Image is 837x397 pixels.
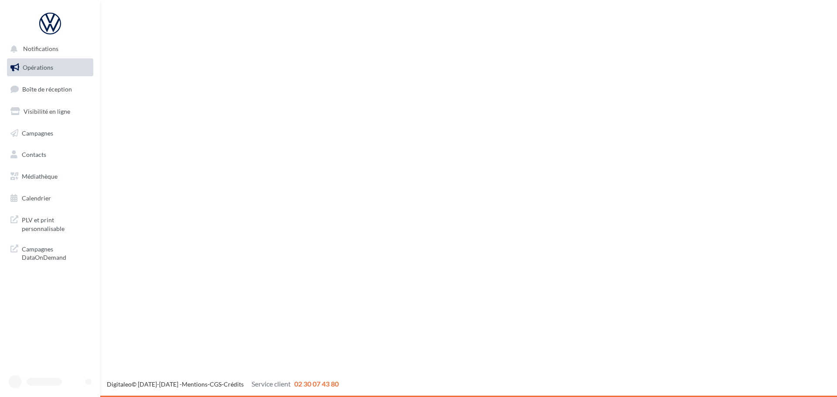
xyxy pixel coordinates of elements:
[22,129,53,136] span: Campagnes
[22,173,58,180] span: Médiathèque
[5,146,95,164] a: Contacts
[23,45,58,53] span: Notifications
[5,102,95,121] a: Visibilité en ligne
[5,58,95,77] a: Opérations
[5,80,95,98] a: Boîte de réception
[24,108,70,115] span: Visibilité en ligne
[224,380,244,388] a: Crédits
[22,214,90,233] span: PLV et print personnalisable
[22,85,72,93] span: Boîte de réception
[294,380,339,388] span: 02 30 07 43 80
[210,380,221,388] a: CGS
[22,151,46,158] span: Contacts
[5,189,95,207] a: Calendrier
[182,380,208,388] a: Mentions
[5,167,95,186] a: Médiathèque
[252,380,291,388] span: Service client
[23,64,53,71] span: Opérations
[5,124,95,143] a: Campagnes
[107,380,132,388] a: Digitaleo
[5,240,95,265] a: Campagnes DataOnDemand
[107,380,339,388] span: © [DATE]-[DATE] - - -
[22,243,90,262] span: Campagnes DataOnDemand
[22,194,51,202] span: Calendrier
[5,210,95,236] a: PLV et print personnalisable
